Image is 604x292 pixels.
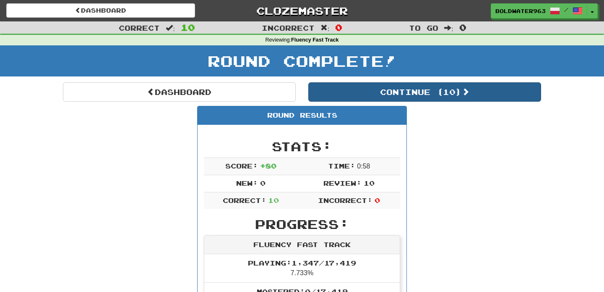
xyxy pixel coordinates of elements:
[248,259,356,267] span: Playing: 1,347 / 17,419
[564,7,568,13] span: /
[364,179,375,187] span: 10
[181,22,195,32] span: 10
[204,236,400,254] div: Fluency Fast Track
[260,162,276,170] span: + 80
[409,24,438,32] span: To go
[236,179,258,187] span: New:
[6,3,195,18] a: Dashboard
[223,196,266,204] span: Correct:
[318,196,372,204] span: Incorrect:
[320,24,330,32] span: :
[225,162,258,170] span: Score:
[495,7,546,15] span: BoldWater963
[204,254,400,283] li: 7.733%
[262,24,315,32] span: Incorrect
[198,106,406,125] div: Round Results
[291,37,338,43] strong: Fluency Fast Track
[323,179,362,187] span: Review:
[268,196,279,204] span: 10
[308,82,541,102] button: Continue (10)
[375,196,380,204] span: 0
[444,24,453,32] span: :
[204,139,400,153] h2: Stats:
[3,53,601,69] h1: Round Complete!
[328,162,355,170] span: Time:
[204,217,400,231] h2: Progress:
[63,82,296,102] a: Dashboard
[335,22,342,32] span: 0
[260,179,266,187] span: 0
[208,3,396,18] a: Clozemaster
[357,163,370,170] span: 0 : 58
[119,24,160,32] span: Correct
[166,24,175,32] span: :
[459,22,466,32] span: 0
[491,3,587,18] a: BoldWater963 /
